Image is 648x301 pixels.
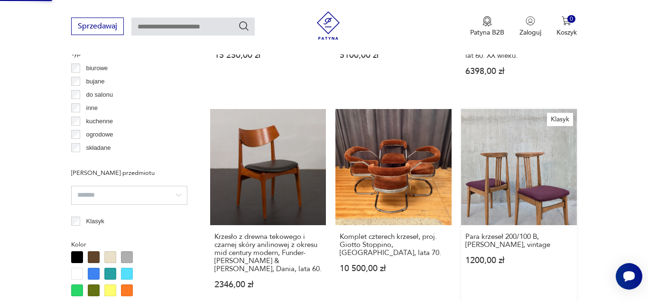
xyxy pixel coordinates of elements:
iframe: Smartsupp widget button [616,263,642,290]
p: Patyna B2B [470,28,504,37]
button: 0Koszyk [556,16,577,37]
a: Ikona medaluPatyna B2B [470,16,504,37]
p: składane [86,143,111,153]
h3: Komplet czterech krzeseł, proj. Giotto Stoppino, [GEOGRAPHIC_DATA], lata 70. [340,233,447,257]
p: Koszyk [556,28,577,37]
p: [PERSON_NAME] przedmiotu [71,168,187,178]
button: Patyna B2B [470,16,504,37]
p: Zaloguj [519,28,541,37]
p: ogrodowe [86,129,113,140]
p: Kolor [71,239,187,250]
p: biurowe [86,63,108,73]
img: Patyna - sklep z meblami i dekoracjami vintage [314,11,343,40]
p: 6398,00 zł [465,67,573,75]
p: inne [86,103,98,113]
p: 2346,00 zł [214,281,322,289]
button: Szukaj [238,20,250,32]
p: Klasyk [86,216,104,227]
h3: Para krzeseł Cesca zaprojektowana przez [PERSON_NAME] i wyprodukowana przez [PERSON_NAME] na pocz... [465,11,573,60]
p: taboret [86,156,105,166]
div: 0 [567,15,575,23]
p: 1200,00 zł [465,256,573,265]
img: Ikona koszyka [562,16,571,26]
h3: Krzesło z drewna tekowego i czarnej skóry anilinowej z okresu mid century modern, Funder-[PERSON_... [214,233,322,273]
img: Ikona medalu [482,16,492,27]
button: Sprzedawaj [71,18,124,35]
p: 15 250,00 zł [214,51,322,59]
h3: Para krzeseł 200/100 B, [PERSON_NAME], vintage [465,233,573,249]
a: Sprzedawaj [71,24,124,30]
p: 5100,00 zł [340,51,447,59]
img: Ikonka użytkownika [526,16,535,26]
p: 10 500,00 zł [340,265,447,273]
p: do salonu [86,90,113,100]
p: bujane [86,76,105,87]
button: Zaloguj [519,16,541,37]
p: kuchenne [86,116,113,127]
